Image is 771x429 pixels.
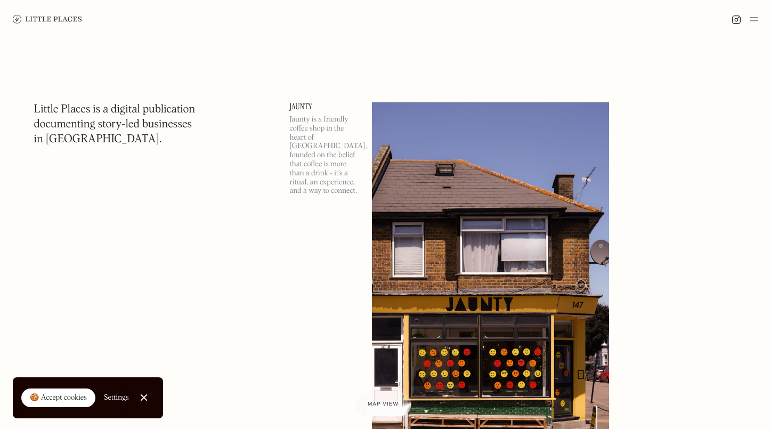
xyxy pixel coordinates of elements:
[355,393,411,416] a: Map view
[290,102,359,111] a: Jaunty
[104,394,129,401] div: Settings
[368,401,399,407] span: Map view
[133,387,155,408] a: Close Cookie Popup
[104,386,129,410] a: Settings
[30,393,87,403] div: 🍪 Accept cookies
[143,398,144,398] div: Close Cookie Popup
[290,115,359,196] p: Jaunty is a friendly coffee shop in the heart of [GEOGRAPHIC_DATA], founded on the belief that co...
[21,388,95,408] a: 🍪 Accept cookies
[34,102,196,147] h1: Little Places is a digital publication documenting story-led businesses in [GEOGRAPHIC_DATA].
